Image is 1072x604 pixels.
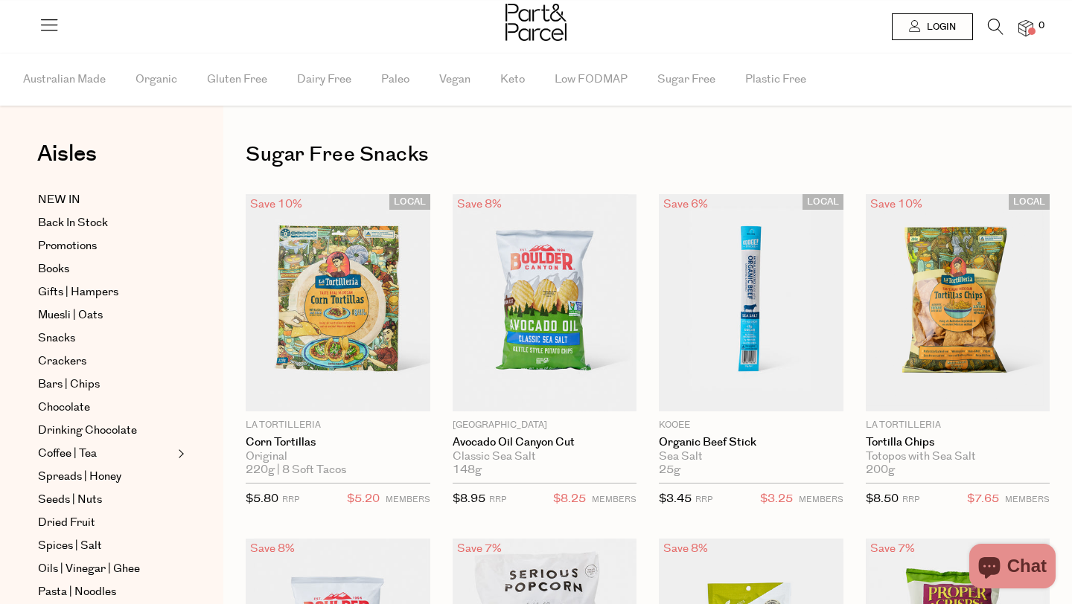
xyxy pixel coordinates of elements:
[866,539,919,559] div: Save 7%
[38,560,140,578] span: Oils | Vinegar | Ghee
[38,260,69,278] span: Books
[745,54,806,106] span: Plastic Free
[246,138,1050,172] h1: Sugar Free Snacks
[381,54,409,106] span: Paleo
[1035,19,1048,33] span: 0
[592,494,636,505] small: MEMBERS
[803,194,843,210] span: LOCAL
[453,419,637,432] p: [GEOGRAPHIC_DATA]
[38,283,173,301] a: Gifts | Hampers
[38,376,173,393] a: Bars | Chips
[246,436,430,449] a: Corn Tortillas
[246,463,346,477] span: 220g | 8 Soft Tacos
[1009,194,1050,210] span: LOCAL
[38,468,173,486] a: Spreads | Honey
[799,494,843,505] small: MEMBERS
[1018,20,1033,36] a: 0
[866,491,899,507] span: $8.50
[453,436,637,449] a: Avocado Oil Canyon Cut
[38,353,173,370] a: Crackers
[659,491,692,507] span: $3.45
[38,445,173,463] a: Coffee | Tea
[174,445,185,463] button: Expand/Collapse Coffee | Tea
[37,143,97,180] a: Aisles
[38,445,97,463] span: Coffee | Tea
[38,260,173,278] a: Books
[297,54,351,106] span: Dairy Free
[659,194,712,214] div: Save 6%
[38,306,173,324] a: Muesli | Oats
[659,436,843,449] a: Organic Beef Stick
[282,494,299,505] small: RRP
[923,21,956,33] span: Login
[760,489,793,509] span: $3.25
[386,494,430,505] small: MEMBERS
[555,54,628,106] span: Low FODMAP
[453,194,637,411] img: Avocado Oil Canyon Cut
[246,194,307,214] div: Save 10%
[38,468,121,486] span: Spreads | Honey
[38,214,173,232] a: Back In Stock
[38,422,173,440] a: Drinking Chocolate
[246,450,430,463] div: Original
[453,539,506,559] div: Save 7%
[37,138,97,170] span: Aisles
[38,399,173,417] a: Chocolate
[38,560,173,578] a: Oils | Vinegar | Ghee
[38,353,86,370] span: Crackers
[489,494,506,505] small: RRP
[38,399,90,417] span: Chocolate
[347,489,380,509] span: $5.20
[38,237,173,255] a: Promotions
[439,54,470,106] span: Vegan
[453,450,637,463] div: Classic Sea Salt
[657,54,715,106] span: Sugar Free
[38,283,118,301] span: Gifts | Hampers
[1005,494,1050,505] small: MEMBERS
[38,306,103,324] span: Muesli | Oats
[659,450,843,463] div: Sea Salt
[553,489,586,509] span: $8.25
[246,194,430,411] img: Corn Tortillas
[866,436,1050,449] a: Tortilla Chips
[38,491,102,509] span: Seeds | Nuts
[866,194,927,214] div: Save 10%
[38,514,95,532] span: Dried Fruit
[38,422,137,440] span: Drinking Chocolate
[500,54,525,106] span: Keto
[38,330,173,347] a: Snacks
[38,237,97,255] span: Promotions
[389,194,430,210] span: LOCAL
[38,583,173,601] a: Pasta | Noodles
[659,463,680,477] span: 25g
[246,491,278,507] span: $5.80
[453,194,506,214] div: Save 8%
[659,194,843,411] img: Organic Beef Stick
[135,54,177,106] span: Organic
[207,54,267,106] span: Gluten Free
[38,491,173,509] a: Seeds | Nuts
[866,450,1050,463] div: Totopos with Sea Salt
[866,194,1050,411] img: Tortilla Chips
[965,544,1060,592] inbox-online-store-chat: Shopify online store chat
[23,54,106,106] span: Australian Made
[866,419,1050,432] p: La Tortilleria
[659,539,712,559] div: Save 8%
[38,537,173,555] a: Spices | Salt
[38,537,102,555] span: Spices | Salt
[38,214,108,232] span: Back In Stock
[659,419,843,432] p: KOOEE
[38,191,80,209] span: NEW IN
[866,463,895,477] span: 200g
[38,376,100,393] span: Bars | Chips
[246,419,430,432] p: La Tortilleria
[38,191,173,209] a: NEW IN
[505,4,567,41] img: Part&Parcel
[38,583,116,601] span: Pasta | Noodles
[695,494,712,505] small: RRP
[453,463,482,477] span: 148g
[453,491,485,507] span: $8.95
[38,330,75,347] span: Snacks
[902,494,919,505] small: RRP
[967,489,999,509] span: $7.65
